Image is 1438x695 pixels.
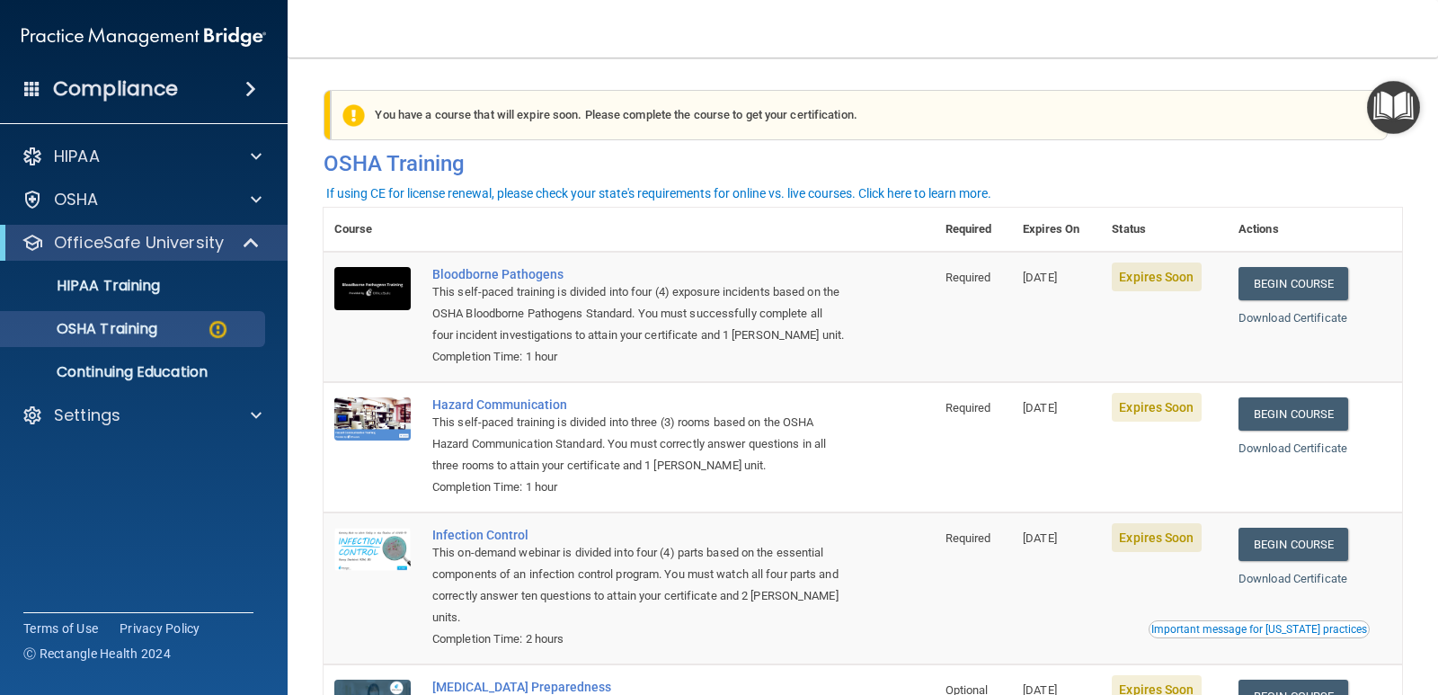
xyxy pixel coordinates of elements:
[23,619,98,637] a: Terms of Use
[1238,528,1348,561] a: Begin Course
[342,104,365,127] img: exclamation-circle-solid-warning.7ed2984d.png
[945,271,991,284] span: Required
[1101,208,1228,252] th: Status
[432,412,845,477] div: This self-paced training is divided into three (3) rooms based on the OSHA Hazard Communication S...
[54,189,99,210] p: OSHA
[12,363,257,381] p: Continuing Education
[1238,397,1348,431] a: Begin Course
[53,76,178,102] h4: Compliance
[1149,620,1370,638] button: Read this if you are a dental practitioner in the state of CA
[945,401,991,414] span: Required
[432,346,845,368] div: Completion Time: 1 hour
[1238,311,1347,325] a: Download Certificate
[1023,401,1057,414] span: [DATE]
[432,281,845,346] div: This self-paced training is divided into four (4) exposure incidents based on the OSHA Bloodborne...
[331,90,1388,140] div: You have a course that will expire soon. Please complete the course to get your certification.
[432,528,845,542] a: Infection Control
[945,531,991,545] span: Required
[1151,624,1367,635] div: Important message for [US_STATE] practices
[1012,208,1101,252] th: Expires On
[326,187,991,200] div: If using CE for license renewal, please check your state's requirements for online vs. live cours...
[432,397,845,412] a: Hazard Communication
[22,232,261,254] a: OfficeSafe University
[12,277,160,295] p: HIPAA Training
[1112,523,1201,552] span: Expires Soon
[12,320,157,338] p: OSHA Training
[1112,393,1201,422] span: Expires Soon
[22,405,262,426] a: Settings
[22,189,262,210] a: OSHA
[324,208,422,252] th: Course
[432,680,845,694] a: [MEDICAL_DATA] Preparedness
[432,542,845,628] div: This on-demand webinar is divided into four (4) parts based on the essential components of an inf...
[22,146,262,167] a: HIPAA
[207,318,229,341] img: warning-circle.0cc9ac19.png
[324,151,1402,176] h4: OSHA Training
[1023,271,1057,284] span: [DATE]
[1238,572,1347,585] a: Download Certificate
[432,477,845,498] div: Completion Time: 1 hour
[54,146,100,167] p: HIPAA
[23,645,171,663] span: Ⓒ Rectangle Health 2024
[120,619,200,637] a: Privacy Policy
[1023,531,1057,545] span: [DATE]
[54,405,120,426] p: Settings
[324,184,994,202] button: If using CE for license renewal, please check your state's requirements for online vs. live cours...
[22,19,266,55] img: PMB logo
[1112,263,1201,291] span: Expires Soon
[1367,81,1420,134] button: Open Resource Center
[935,208,1013,252] th: Required
[432,628,845,650] div: Completion Time: 2 hours
[1238,441,1347,455] a: Download Certificate
[54,232,224,254] p: OfficeSafe University
[432,267,845,281] a: Bloodborne Pathogens
[1238,267,1348,300] a: Begin Course
[1228,208,1402,252] th: Actions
